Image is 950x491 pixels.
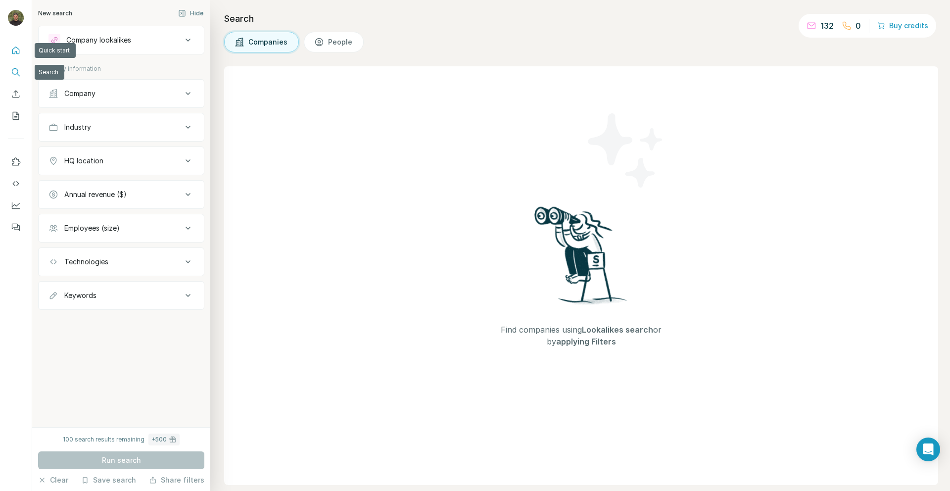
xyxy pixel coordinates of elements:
[39,216,204,240] button: Employees (size)
[64,257,108,267] div: Technologies
[8,42,24,59] button: Quick start
[64,89,95,98] div: Company
[8,63,24,81] button: Search
[581,106,670,195] img: Surfe Illustration - Stars
[64,122,91,132] div: Industry
[63,434,180,445] div: 100 search results remaining
[8,10,24,26] img: Avatar
[39,250,204,274] button: Technologies
[877,19,928,33] button: Buy credits
[38,64,204,73] p: Company information
[64,223,120,233] div: Employees (size)
[530,204,633,314] img: Surfe Illustration - Woman searching with binoculars
[8,218,24,236] button: Feedback
[8,175,24,193] button: Use Surfe API
[820,20,834,32] p: 132
[39,284,204,307] button: Keywords
[38,9,72,18] div: New search
[38,475,68,485] button: Clear
[492,324,670,347] span: Find companies using or by
[66,35,131,45] div: Company lookalikes
[149,475,204,485] button: Share filters
[916,438,940,461] div: Open Intercom Messenger
[39,115,204,139] button: Industry
[8,107,24,125] button: My lists
[8,153,24,171] button: Use Surfe on LinkedIn
[171,6,210,21] button: Hide
[8,196,24,214] button: Dashboard
[81,475,136,485] button: Save search
[328,37,353,47] span: People
[64,156,103,166] div: HQ location
[64,190,127,199] div: Annual revenue ($)
[248,37,288,47] span: Companies
[39,149,204,173] button: HQ location
[39,82,204,105] button: Company
[582,325,653,335] span: Lookalikes search
[224,12,938,26] h4: Search
[151,435,167,444] div: + 500
[8,85,24,103] button: Enrich CSV
[556,337,616,346] span: applying Filters
[39,183,204,206] button: Annual revenue ($)
[855,20,861,32] p: 0
[39,28,204,52] button: Company lookalikes
[64,291,96,300] div: Keywords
